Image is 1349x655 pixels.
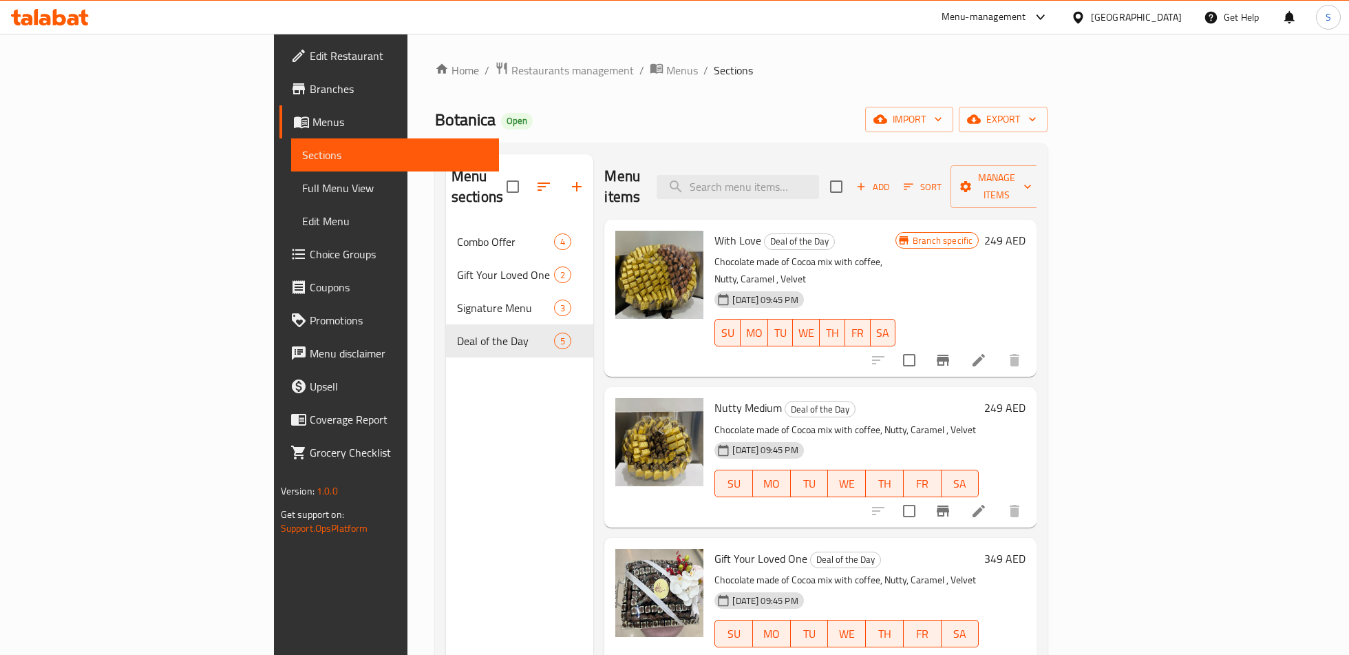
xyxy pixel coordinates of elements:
span: Open [501,115,533,127]
button: TH [820,319,845,346]
button: WE [828,470,866,497]
button: MO [753,470,791,497]
a: Grocery Checklist [279,436,499,469]
p: Chocolate made of Cocoa mix with coffee, Nutty, Caramel , Velvet [714,422,979,439]
button: FR [845,319,871,346]
span: FR [909,624,936,644]
span: SU [721,624,747,644]
span: Select section [822,172,851,201]
a: Edit Restaurant [279,39,499,72]
div: Deal of the Day5 [446,324,594,357]
a: Edit menu item [970,352,987,368]
span: TU [796,474,823,494]
span: TU [796,624,823,644]
span: Select all sections [498,172,527,201]
span: SU [721,474,747,494]
button: MO [753,620,791,647]
span: Edit Restaurant [310,48,488,64]
span: Edit Menu [302,213,488,229]
h6: 349 AED [984,549,1026,568]
span: SA [947,474,974,494]
span: Add item [851,176,895,198]
nav: breadcrumb [435,61,1048,79]
button: SU [714,319,740,346]
span: Full Menu View [302,180,488,196]
span: 2 [555,269,571,282]
span: Deal of the Day [457,333,554,349]
button: FR [904,470,942,497]
button: WE [828,620,866,647]
span: import [876,111,942,128]
button: import [865,107,953,132]
span: Sort sections [527,170,560,203]
div: items [554,300,571,316]
a: Menus [279,105,499,138]
button: TU [791,620,829,647]
span: Sort [904,179,942,195]
button: TU [768,319,794,346]
div: Deal of the Day [785,401,856,417]
button: TU [791,470,829,497]
button: TH [866,620,904,647]
div: items [554,267,571,283]
button: FR [904,620,942,647]
a: Sections [291,138,499,171]
a: Menus [650,61,698,79]
div: items [554,233,571,250]
img: Nutty Medium [615,398,703,486]
div: Gift Your Loved One2 [446,258,594,291]
h6: 249 AED [984,398,1026,417]
span: Upsell [310,378,488,395]
span: [DATE] 09:45 PM [727,293,803,306]
button: SA [942,470,979,497]
li: / [639,62,644,79]
input: search [657,175,819,199]
div: Deal of the Day [764,233,835,250]
button: Add [851,176,895,198]
div: Deal of the Day [810,552,881,568]
span: Nutty Medium [714,397,782,418]
span: 5 [555,335,571,348]
span: Signature Menu [457,300,554,316]
button: TH [866,470,904,497]
span: MO [746,323,763,343]
button: WE [793,319,820,346]
span: Menu disclaimer [310,345,488,362]
span: Select to update [895,346,924,375]
span: MO [758,474,785,494]
span: 3 [555,302,571,315]
span: Sections [302,147,488,163]
span: TH [871,474,898,494]
span: Restaurants management [511,62,634,79]
span: Select to update [895,497,924,526]
button: delete [998,344,1031,377]
span: Sort items [895,176,950,198]
a: Promotions [279,304,499,337]
p: Chocolate made of Cocoa mix with coffee, Nutty, Caramel , Velvet [714,253,895,288]
h2: Menu items [604,166,640,207]
span: Grocery Checklist [310,444,488,461]
span: Sections [714,62,753,79]
a: Branches [279,72,499,105]
span: Version: [281,482,315,500]
span: Branch specific [907,234,978,247]
button: SA [942,620,979,647]
span: Gift Your Loved One [457,267,554,283]
span: TH [871,624,898,644]
button: SA [871,319,896,346]
button: MO [741,319,768,346]
h6: 249 AED [984,231,1026,250]
span: [DATE] 09:45 PM [727,444,803,457]
span: S [1326,10,1331,25]
span: SU [721,323,734,343]
div: [GEOGRAPHIC_DATA] [1091,10,1182,25]
div: items [554,333,571,349]
button: Manage items [950,165,1043,208]
div: Menu-management [942,9,1026,25]
span: 1.0.0 [317,482,338,500]
span: [DATE] 09:45 PM [727,594,803,607]
span: Deal of the Day [811,552,880,568]
span: Coverage Report [310,411,488,428]
span: WE [833,624,860,644]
